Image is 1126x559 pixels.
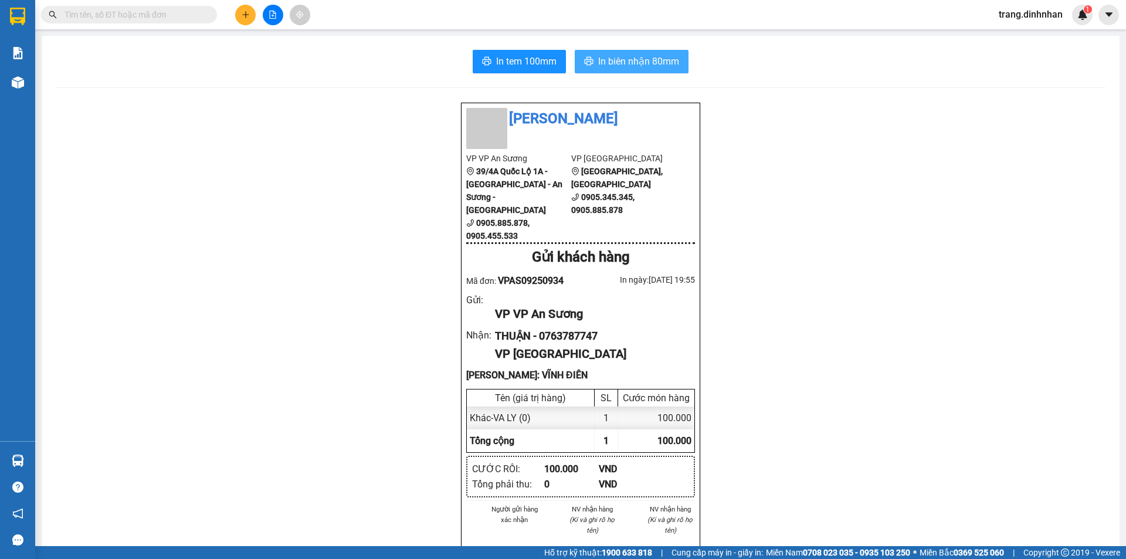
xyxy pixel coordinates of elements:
[495,305,686,323] div: VP VP An Sương
[482,56,491,67] span: printer
[472,462,544,476] div: CƯỚC RỒI :
[81,50,156,89] li: VP [GEOGRAPHIC_DATA]
[466,219,474,227] span: phone
[466,246,695,269] div: Gửi khách hàng
[645,504,695,514] li: NV nhận hàng
[496,54,557,69] span: In tem 100mm
[472,477,544,492] div: Tổng phải thu :
[954,548,1004,557] strong: 0369 525 060
[568,504,618,514] li: NV nhận hàng
[6,65,14,73] span: environment
[569,516,615,534] i: (Kí và ghi rõ họ tên)
[49,11,57,19] span: search
[495,345,686,363] div: VP [GEOGRAPHIC_DATA]
[920,546,1004,559] span: Miền Bắc
[584,56,593,67] span: printer
[1061,548,1069,557] span: copyright
[490,504,540,525] li: Người gửi hàng xác nhận
[12,482,23,493] span: question-circle
[290,5,310,25] button: aim
[671,546,763,559] span: Cung cấp máy in - giấy in:
[989,7,1072,22] span: trang.dinhnhan
[6,6,170,28] li: [PERSON_NAME]
[1013,546,1015,559] span: |
[571,192,635,215] b: 0905.345.345, 0905.885.878
[466,328,495,343] div: Nhận :
[269,11,277,19] span: file-add
[544,546,652,559] span: Hỗ trợ kỹ thuật:
[544,462,599,476] div: 100.000
[12,455,24,467] img: warehouse-icon
[470,392,591,404] div: Tên (giá trị hàng)
[599,462,653,476] div: VND
[12,76,24,89] img: warehouse-icon
[12,508,23,519] span: notification
[466,167,474,175] span: environment
[466,368,695,382] div: [PERSON_NAME]: VĨNH ĐIÊN
[10,8,25,25] img: logo-vxr
[242,11,250,19] span: plus
[466,152,571,165] li: VP VP An Sương
[470,435,514,446] span: Tổng cộng
[495,328,686,344] div: THUẬN - 0763787747
[766,546,910,559] span: Miền Nam
[618,406,694,429] div: 100.000
[65,8,203,21] input: Tìm tên, số ĐT hoặc mã đơn
[803,548,910,557] strong: 0708 023 035 - 0935 103 250
[571,167,663,189] b: [GEOGRAPHIC_DATA], [GEOGRAPHIC_DATA]
[575,50,689,73] button: printerIn biên nhận 80mm
[595,406,618,429] div: 1
[1098,5,1119,25] button: caret-down
[571,167,579,175] span: environment
[1086,5,1090,13] span: 1
[571,152,676,165] li: VP [GEOGRAPHIC_DATA]
[6,50,81,63] li: VP VP An Sương
[498,275,564,286] span: VPAS09250934
[263,5,283,25] button: file-add
[598,392,615,404] div: SL
[466,167,562,215] b: 39/4A Quốc Lộ 1A - [GEOGRAPHIC_DATA] - An Sương - [GEOGRAPHIC_DATA]
[12,534,23,546] span: message
[657,435,691,446] span: 100.000
[12,47,24,59] img: solution-icon
[599,477,653,492] div: VND
[466,293,495,307] div: Gửi :
[235,5,256,25] button: plus
[571,193,579,201] span: phone
[466,218,530,240] b: 0905.885.878, 0905.455.533
[661,546,663,559] span: |
[603,435,609,446] span: 1
[544,477,599,492] div: 0
[621,392,691,404] div: Cước món hàng
[647,516,693,534] i: (Kí và ghi rõ họ tên)
[913,550,917,555] span: ⚪️
[581,273,695,286] div: In ngày: [DATE] 19:55
[602,548,652,557] strong: 1900 633 818
[598,54,679,69] span: In biên nhận 80mm
[1084,5,1092,13] sup: 1
[1104,9,1114,20] span: caret-down
[470,412,531,424] span: Khác - VA LY (0)
[466,273,581,288] div: Mã đơn:
[466,108,695,130] li: [PERSON_NAME]
[1077,9,1088,20] img: icon-new-feature
[473,50,566,73] button: printerIn tem 100mm
[296,11,304,19] span: aim
[6,65,79,138] b: 39/4A Quốc Lộ 1A - [GEOGRAPHIC_DATA] - An Sương - [GEOGRAPHIC_DATA]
